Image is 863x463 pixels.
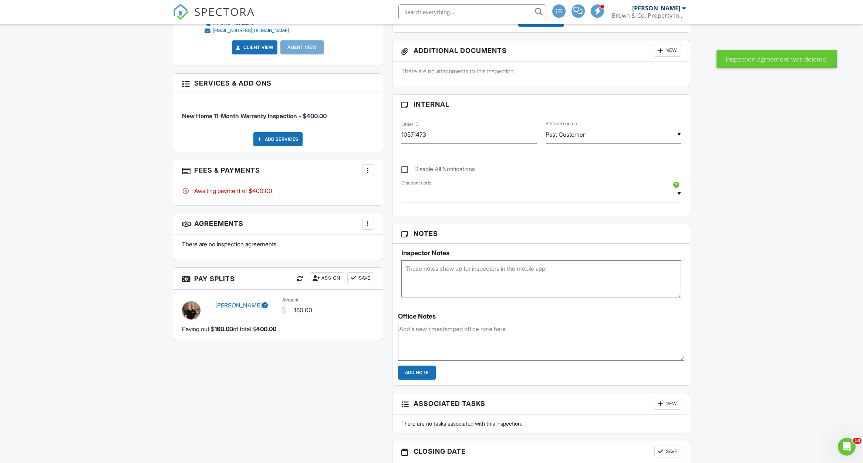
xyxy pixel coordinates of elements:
[253,132,303,146] div: Add Services
[282,297,299,303] label: Amount
[182,187,374,195] div: Awaiting payment of $400.00.
[392,40,690,61] h3: Additional Documents
[310,272,344,284] div: Assign
[401,121,419,128] label: Order ID
[182,301,200,320] img: img_6484.jpeg
[182,325,215,333] span: Paying out $
[256,325,276,333] span: 400.00
[173,160,383,181] h3: Fees & Payments
[173,213,383,234] h3: Agreements
[398,4,546,19] input: Search everything...
[182,240,374,248] p: There are no inspection agreements.
[654,45,681,57] div: New
[215,325,233,333] span: 160.00
[401,166,475,175] label: Disable All Notifications
[194,4,255,19] span: SPECTORA
[182,112,327,120] span: New Home 11-Month Warranty Inspection - $400.00
[397,420,686,427] div: There are no tasks associated with this inspection.
[235,44,274,51] a: Client View
[173,74,383,93] h3: Services & Add ons
[233,325,256,333] span: of total $
[392,224,690,243] h3: Notes
[853,438,862,444] span: 10
[717,50,837,68] div: Inspection agreement was deleted.
[398,313,685,320] div: Office Notes
[281,304,286,317] div: $
[414,399,485,409] span: Associated Tasks
[398,366,436,380] input: Add Note
[392,95,690,114] h3: Internal
[654,398,681,410] div: New
[401,249,681,257] h5: Inspector Notes
[546,120,577,127] label: Referral source
[632,4,680,12] div: [PERSON_NAME]
[215,302,268,309] a: [PERSON_NAME]
[173,10,255,26] a: SPECTORA
[401,67,681,75] p: There are no attachments to this inspection.
[204,27,289,34] a: [EMAIL_ADDRESS][DOMAIN_NAME]
[173,268,383,290] h3: Pay Splits
[654,446,681,457] button: Save
[414,446,466,456] span: Closing date
[612,12,686,19] div: Brown & Co. Property Inspections
[347,272,374,284] button: Save
[838,438,856,456] iframe: Intercom live chat
[213,28,289,34] div: [EMAIL_ADDRESS][DOMAIN_NAME]
[173,4,189,20] img: The Best Home Inspection Software - Spectora
[182,99,374,126] li: Service: New Home 11-Month Warranty Inspection
[401,180,431,186] label: Discount code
